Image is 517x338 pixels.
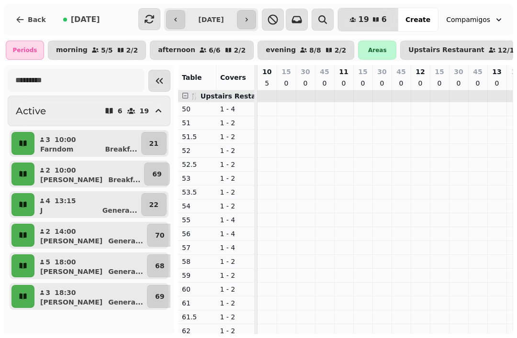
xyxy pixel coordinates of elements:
p: 15 [358,67,367,76]
p: 2 / 2 [126,47,138,54]
p: 0 [493,78,501,88]
p: 15 [281,67,291,76]
p: 1 - 2 [220,187,251,197]
span: Covers [220,74,246,81]
h2: Active [16,104,46,118]
p: Genera ... [102,206,137,215]
span: Table [182,74,202,81]
p: Upstairs Restaurant [408,46,484,54]
p: 54 [182,201,213,211]
button: 518:00[PERSON_NAME]Genera... [36,254,145,277]
p: 1 - 2 [220,132,251,142]
p: 2 [45,227,51,236]
p: 61 [182,298,213,308]
p: Genera ... [108,236,143,246]
p: 30 [301,67,310,76]
button: Create [398,8,438,31]
button: 69 [147,285,172,308]
button: morning5/52/2 [48,41,146,60]
p: 22 [149,200,158,209]
p: J [40,206,43,215]
p: 10:00 [55,165,76,175]
p: 1 - 2 [220,201,251,211]
p: 1 - 4 [220,229,251,239]
p: 45 [320,67,329,76]
p: 1 - 4 [220,104,251,114]
p: 1 - 2 [220,298,251,308]
button: 214:00[PERSON_NAME]Genera... [36,224,145,247]
p: 0 [474,78,482,88]
p: 30 [454,67,463,76]
p: 0 [340,78,348,88]
p: 18:30 [55,288,76,297]
p: 5 / 5 [101,47,113,54]
p: 5 [45,257,51,267]
p: 52.5 [182,160,213,169]
p: evening [266,46,296,54]
p: 30 [377,67,386,76]
p: 45 [473,67,482,76]
div: Periods [6,41,44,60]
p: 45 [396,67,405,76]
button: 22 [141,193,167,216]
p: 13:15 [55,196,76,206]
p: morning [56,46,88,54]
p: 69 [155,292,164,301]
p: 0 [378,78,386,88]
button: evening8/82/2 [258,41,354,60]
button: Active619 [8,96,170,126]
p: 53 [182,174,213,183]
div: Areas [358,41,396,60]
p: 6 [118,108,123,114]
p: 1 - 2 [220,312,251,322]
p: 1 - 2 [220,174,251,183]
p: 60 [182,284,213,294]
button: [DATE] [56,8,108,31]
p: [PERSON_NAME] [40,267,102,276]
span: 19 [359,16,369,23]
p: 51 [182,118,213,128]
p: [PERSON_NAME] [40,297,102,307]
p: [PERSON_NAME] [40,236,102,246]
p: 0 [302,78,309,88]
button: 210:00[PERSON_NAME]Breakf... [36,163,142,185]
p: 2 / 2 [234,47,246,54]
p: 50 [182,104,213,114]
p: 51.5 [182,132,213,142]
p: afternoon [158,46,195,54]
p: 5 [263,78,271,88]
p: Farndom [40,144,73,154]
p: 4 [45,196,51,206]
p: 18:00 [55,257,76,267]
p: 10:00 [55,135,76,144]
p: 1 - 2 [220,160,251,169]
span: Create [405,16,430,23]
button: 196 [338,8,398,31]
p: 58 [182,257,213,266]
p: 10 [262,67,271,76]
p: 21 [149,139,158,148]
p: 70 [155,230,164,240]
p: 11 [339,67,348,76]
p: 0 [359,78,367,88]
span: 6 [382,16,387,23]
p: 56 [182,229,213,239]
button: Compamigos [440,11,509,28]
p: 19 [140,108,149,114]
p: 59 [182,271,213,280]
p: 1 - 2 [220,326,251,336]
p: 53.5 [182,187,213,197]
p: 15 [435,67,444,76]
p: 0 [436,78,443,88]
p: Breakf ... [105,144,137,154]
button: 69 [144,163,169,185]
p: 61.5 [182,312,213,322]
span: 🍴 Upstairs Restaurant [190,92,276,100]
p: 1 - 2 [220,146,251,155]
p: 1 - 4 [220,215,251,225]
p: 3 [45,288,51,297]
button: 21 [141,132,167,155]
p: 0 [321,78,328,88]
p: 3 [45,135,51,144]
p: 1 - 4 [220,243,251,252]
